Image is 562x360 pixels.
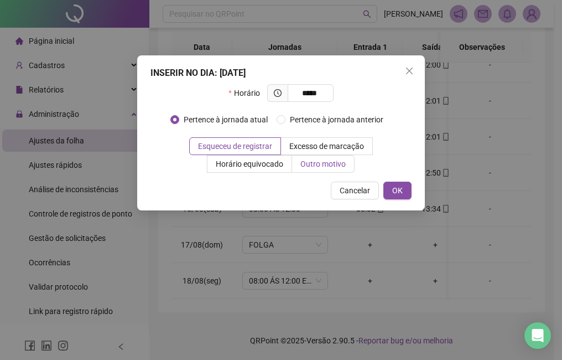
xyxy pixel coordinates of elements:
[340,184,370,197] span: Cancelar
[216,160,283,168] span: Horário equivocado
[179,114,272,126] span: Pertence à jornada atual
[289,142,364,151] span: Excesso de marcação
[400,62,418,80] button: Close
[392,184,403,197] span: OK
[383,182,412,199] button: OK
[198,142,272,151] span: Esqueceu de registrar
[285,114,388,126] span: Pertence à jornada anterior
[228,84,267,102] label: Horário
[274,89,282,97] span: clock-circle
[300,160,346,168] span: Outro motivo
[405,66,414,75] span: close
[331,182,379,199] button: Cancelar
[524,322,551,349] div: Open Intercom Messenger
[150,66,412,80] div: INSERIR NO DIA : [DATE]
